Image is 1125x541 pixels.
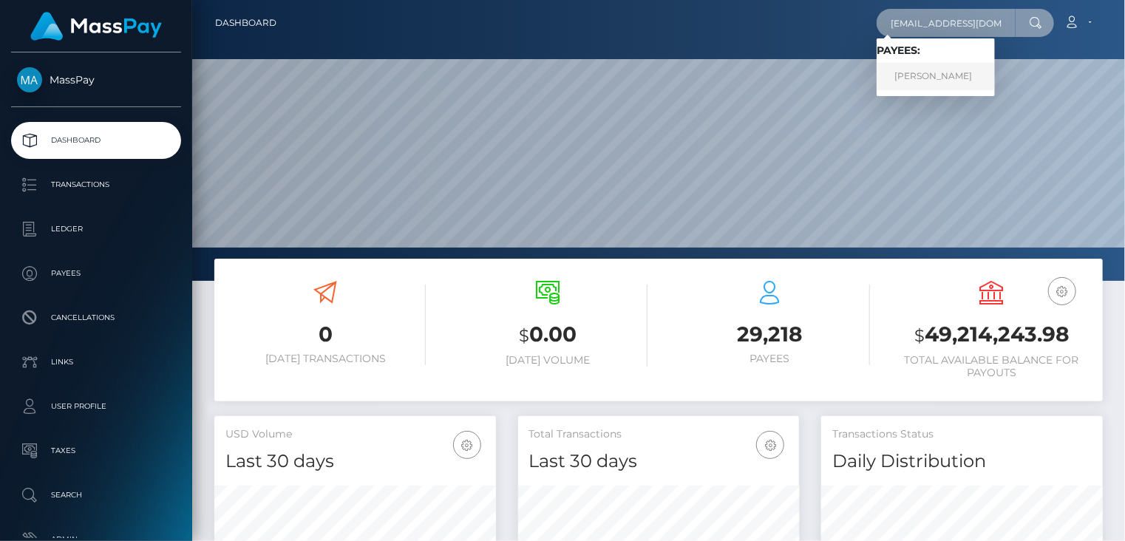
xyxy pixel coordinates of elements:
a: Dashboard [11,122,181,159]
h3: 0.00 [448,320,648,350]
a: Cancellations [11,299,181,336]
p: Transactions [17,174,175,196]
h4: Daily Distribution [832,449,1092,474]
a: Transactions [11,166,181,203]
h6: Total Available Balance for Payouts [892,354,1092,379]
p: Dashboard [17,129,175,152]
p: Cancellations [17,307,175,329]
h4: Last 30 days [225,449,485,474]
h5: Transactions Status [832,427,1092,442]
p: Taxes [17,440,175,462]
a: Dashboard [215,7,276,38]
span: MassPay [11,73,181,86]
a: Search [11,477,181,514]
small: $ [914,325,925,346]
h3: 29,218 [670,320,870,349]
img: MassPay Logo [30,12,162,41]
small: $ [519,325,529,346]
p: Ledger [17,218,175,240]
a: Ledger [11,211,181,248]
h6: Payees: [877,44,995,57]
h4: Last 30 days [529,449,789,474]
a: [PERSON_NAME] [877,63,995,90]
h5: USD Volume [225,427,485,442]
img: MassPay [17,67,42,92]
p: User Profile [17,395,175,418]
h3: 0 [225,320,426,349]
p: Links [17,351,175,373]
a: Payees [11,255,181,292]
h6: [DATE] Volume [448,354,648,367]
h5: Total Transactions [529,427,789,442]
input: Search... [877,9,1016,37]
a: Taxes [11,432,181,469]
h6: Payees [670,353,870,365]
p: Search [17,484,175,506]
a: Links [11,344,181,381]
a: User Profile [11,388,181,425]
h3: 49,214,243.98 [892,320,1092,350]
p: Payees [17,262,175,285]
h6: [DATE] Transactions [225,353,426,365]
